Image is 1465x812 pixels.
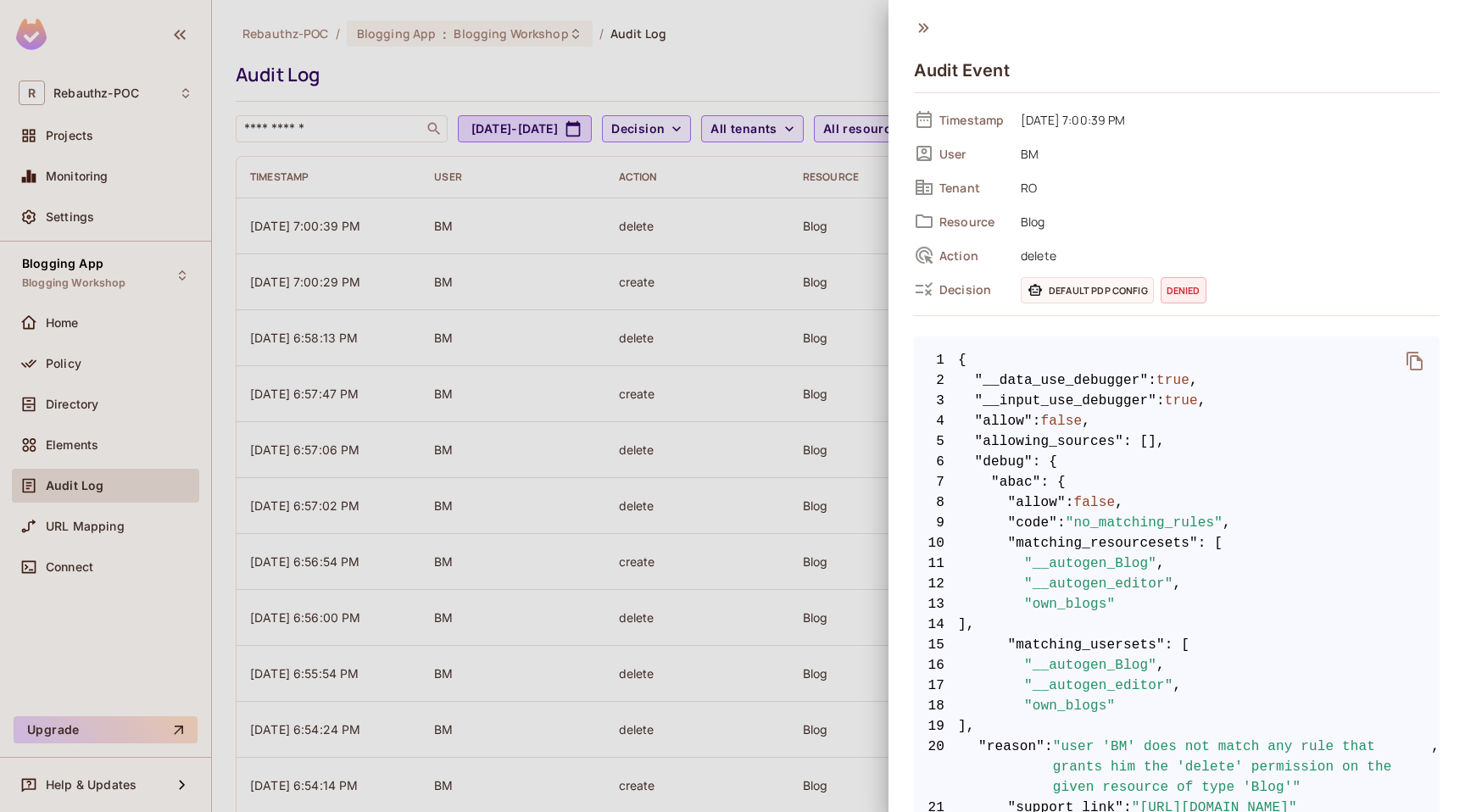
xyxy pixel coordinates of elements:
span: 4 [914,411,958,431]
span: "own_blogs" [1024,696,1115,716]
span: "debug" [975,452,1033,472]
span: RO [1012,177,1440,197]
span: "allow" [975,411,1033,431]
span: "own_blogs" [1024,594,1115,615]
span: true [1165,391,1198,411]
span: Blog [1012,211,1440,231]
span: 6 [914,452,958,472]
span: 13 [914,594,958,615]
span: BM [1012,143,1440,164]
span: , [1431,737,1440,798]
span: denied [1161,277,1206,303]
h4: Audit Event [914,60,1010,81]
span: 20 [914,737,958,798]
span: 17 [914,676,958,696]
span: false [1074,492,1116,513]
span: 15 [914,635,958,655]
span: : { [1041,472,1066,492]
span: "__autogen_editor" [1024,676,1173,696]
span: 1 [914,350,958,370]
span: ], [914,716,1440,737]
span: 3 [914,391,958,411]
span: true [1156,370,1189,391]
span: 5 [914,431,958,452]
span: Timestamp [939,112,1007,128]
span: , [1189,370,1198,391]
span: : { [1033,452,1057,472]
button: delete [1395,341,1435,381]
span: "no_matching_rules" [1066,513,1223,533]
span: : [1148,370,1156,391]
span: , [1198,391,1206,411]
span: : [ [1165,635,1189,655]
span: 19 [914,716,958,737]
span: 11 [914,553,958,574]
span: delete [1012,245,1440,265]
span: , [1173,676,1182,696]
span: : [1057,513,1066,533]
span: 10 [914,533,958,553]
span: "__autogen_Blog" [1024,553,1156,574]
span: : [1033,411,1041,431]
span: "user 'BM' does not match any rule that grants him the 'delete' permission on the given resource ... [1053,737,1432,798]
span: "reason" [978,737,1044,798]
span: Decision [939,281,1007,298]
span: 9 [914,513,958,533]
span: { [958,350,966,370]
span: Resource [939,214,1007,230]
span: 14 [914,615,958,635]
span: "allow" [1008,492,1066,513]
span: , [1173,574,1182,594]
span: "__data_use_debugger" [975,370,1149,391]
span: 8 [914,492,958,513]
span: [DATE] 7:00:39 PM [1012,109,1440,130]
span: "matching_usersets" [1008,635,1165,655]
span: ], [914,615,1440,635]
span: : [1156,391,1165,411]
span: 16 [914,655,958,676]
span: , [1223,513,1231,533]
span: : [], [1123,431,1165,452]
span: : [1066,492,1074,513]
span: , [1156,655,1165,676]
span: 2 [914,370,958,391]
span: , [1115,492,1123,513]
span: "matching_resourcesets" [1008,533,1198,553]
span: 18 [914,696,958,716]
span: "abac" [991,472,1041,492]
span: 7 [914,472,958,492]
span: "allowing_sources" [975,431,1124,452]
span: , [1156,553,1165,574]
span: 12 [914,574,958,594]
span: "__autogen_editor" [1024,574,1173,594]
span: Default PDP config [1021,277,1154,303]
span: , [1082,411,1090,431]
span: Tenant [939,180,1007,196]
span: Action [939,247,1007,264]
span: false [1041,411,1083,431]
span: "code" [1008,513,1058,533]
span: User [939,146,1007,162]
span: "__autogen_Blog" [1024,655,1156,676]
span: : [1044,737,1053,798]
span: : [ [1198,533,1223,553]
span: "__input_use_debugger" [975,391,1157,411]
